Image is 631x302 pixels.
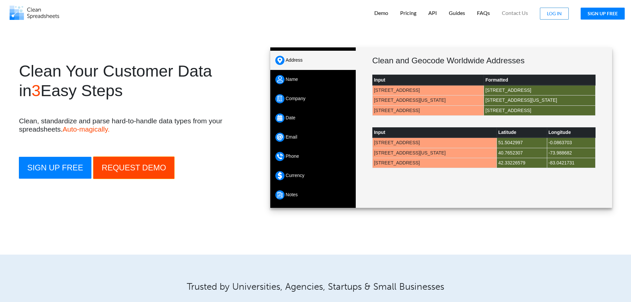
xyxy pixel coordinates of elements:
[372,138,497,148] td: [STREET_ADDRESS]
[10,6,59,20] img: Logo.png
[372,75,484,85] th: Input
[400,10,416,17] p: Pricing
[540,8,569,20] button: LOG IN
[428,10,437,17] p: API
[547,148,595,158] td: -73.988682
[275,56,285,65] img: Address.png
[547,158,595,168] td: -83.0421731
[286,134,297,140] span: Email
[547,11,562,16] span: LOG IN
[581,8,625,20] button: SIGN UP FREE
[93,156,175,179] button: REQUEST DEMO
[63,125,110,133] span: Auto-magically.
[31,82,40,99] span: 3
[502,10,528,16] span: Contact Us
[372,56,596,65] h3: Clean and Geocode Worldwide Addresses
[286,96,305,101] span: Company
[286,77,298,82] span: Name
[372,95,484,105] td: [STREET_ADDRESS][US_STATE]
[374,10,388,17] p: Demo
[497,148,547,158] td: 40.7652307
[477,10,490,17] p: FAQs
[275,133,285,142] img: Email.png
[275,152,285,161] img: Phone.png
[275,75,285,84] img: Name.png
[484,105,596,115] td: [STREET_ADDRESS]
[497,158,547,168] td: 42.33226579
[449,10,465,17] p: Guides
[286,153,299,159] span: Phone
[19,117,260,133] h4: Clean, standardize and parse hard-to-handle data types from your spreadsheets.
[372,158,497,168] td: [STREET_ADDRESS]
[275,171,285,180] img: Currency.png
[286,57,302,63] span: Address
[372,105,484,115] td: [STREET_ADDRESS]
[19,157,91,179] button: SIGN UP FREE
[286,192,298,197] span: Notes
[372,148,497,158] td: [STREET_ADDRESS][US_STATE]
[547,138,595,148] td: -0.0863703
[286,115,295,120] span: Date
[484,75,596,85] th: Formatted
[372,85,484,95] td: [STREET_ADDRESS]
[286,173,304,178] span: Currency
[497,127,547,138] th: Latitude
[497,138,547,148] td: 51.5042997
[275,113,285,123] img: Date.png
[19,61,260,100] h1: Clean Your Customer Data in Easy Steps
[275,190,285,200] img: Notes.png
[372,127,497,138] th: Input
[547,127,595,138] th: Longitude
[484,85,596,95] td: [STREET_ADDRESS]
[275,94,285,103] img: Company.png
[484,95,596,105] td: [STREET_ADDRESS][US_STATE]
